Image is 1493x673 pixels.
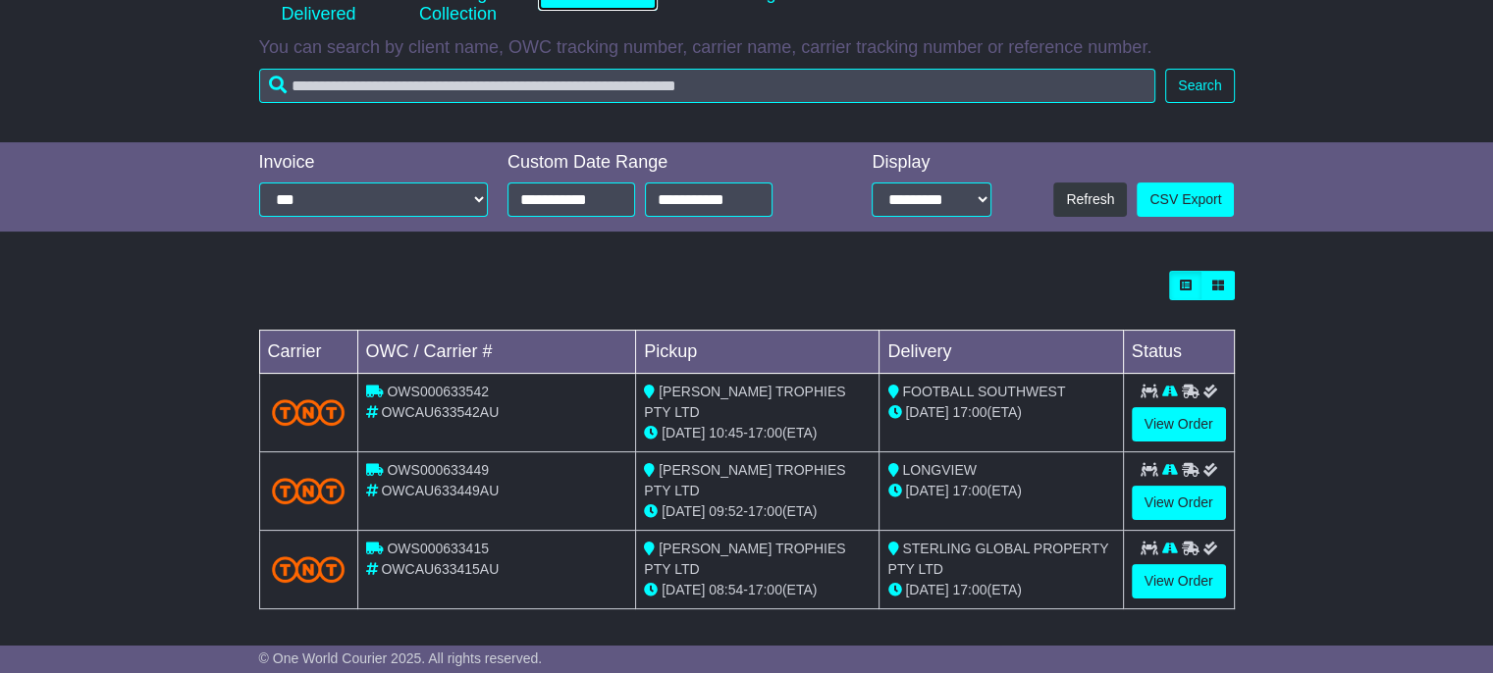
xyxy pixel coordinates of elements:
span: [PERSON_NAME] TROPHIES PTY LTD [644,462,845,498]
span: [DATE] [662,503,705,519]
span: 17:00 [952,404,986,420]
td: Carrier [259,331,357,374]
span: OWS000633449 [387,462,489,478]
a: View Order [1132,407,1226,441]
div: (ETA) [887,580,1114,600]
div: (ETA) [887,481,1114,501]
span: LONGVIEW [902,462,976,478]
span: OWCAU633449AU [381,483,499,498]
span: [DATE] [905,582,948,597]
span: 08:54 [709,582,743,597]
span: [DATE] [905,404,948,420]
span: OWCAU633542AU [381,404,499,420]
span: 17:00 [952,582,986,597]
span: [DATE] [905,483,948,498]
span: 17:00 [748,503,782,519]
div: (ETA) [887,402,1114,423]
img: TNT_Domestic.png [272,399,346,426]
button: Refresh [1053,182,1127,217]
span: [DATE] [662,425,705,440]
a: CSV Export [1137,182,1234,217]
img: TNT_Domestic.png [272,556,346,583]
div: - (ETA) [644,580,871,600]
td: OWC / Carrier # [357,331,636,374]
img: TNT_Domestic.png [272,478,346,504]
span: [DATE] [662,582,705,597]
span: 17:00 [952,483,986,498]
td: Pickup [636,331,880,374]
span: 17:00 [748,582,782,597]
span: [PERSON_NAME] TROPHIES PTY LTD [644,384,845,420]
span: [PERSON_NAME] TROPHIES PTY LTD [644,541,845,577]
td: Delivery [880,331,1123,374]
td: Status [1123,331,1234,374]
span: STERLING GLOBAL PROPERTY PTY LTD [887,541,1108,577]
span: 17:00 [748,425,782,440]
span: 09:52 [709,503,743,519]
div: Display [872,152,991,174]
button: Search [1165,69,1234,103]
p: You can search by client name, OWC tracking number, carrier name, carrier tracking number or refe... [259,37,1235,59]
span: FOOTBALL SOUTHWEST [902,384,1065,399]
span: © One World Courier 2025. All rights reserved. [259,650,543,666]
div: Invoice [259,152,489,174]
span: 10:45 [709,425,743,440]
a: View Order [1132,486,1226,520]
span: OWS000633542 [387,384,489,399]
div: - (ETA) [644,501,871,522]
a: View Order [1132,564,1226,598]
div: - (ETA) [644,423,871,443]
span: OWCAU633415AU [381,561,499,577]
span: OWS000633415 [387,541,489,556]
div: Custom Date Range [507,152,820,174]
